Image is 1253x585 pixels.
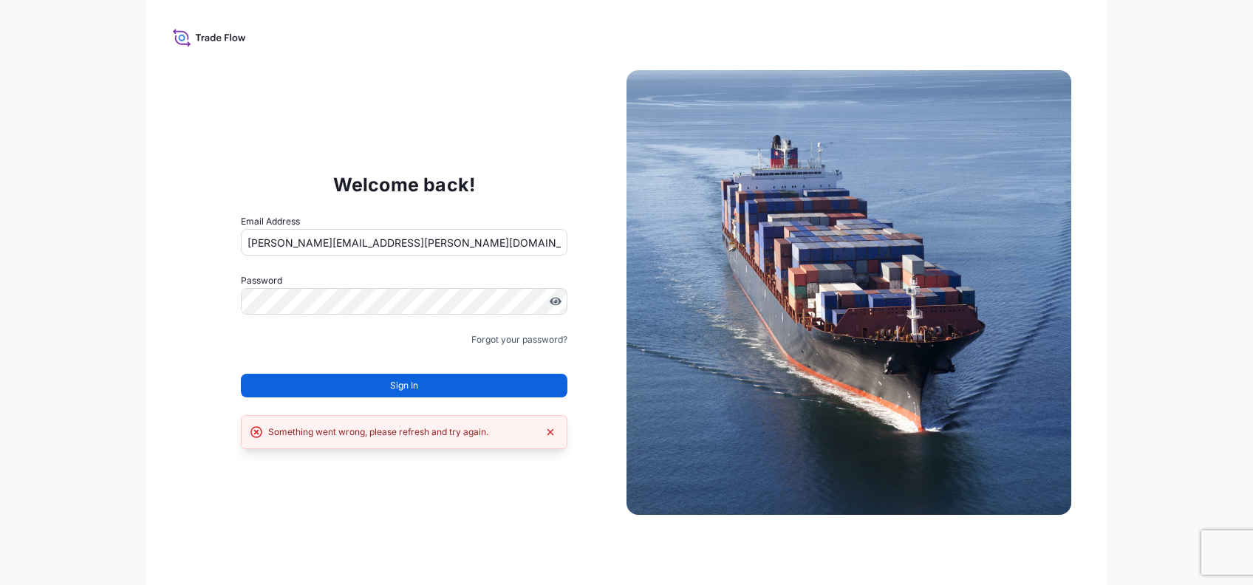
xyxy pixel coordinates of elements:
input: example@gmail.com [241,229,567,256]
button: Sign In [241,374,567,397]
label: Email Address [241,214,300,229]
span: Sign In [390,378,418,393]
button: Dismiss error [543,425,558,439]
p: Welcome back! [333,173,476,196]
a: Forgot your password? [471,332,567,347]
button: Show password [550,295,561,307]
label: Password [241,273,567,288]
img: Ship illustration [626,70,1071,515]
div: Something went wrong, please refresh and try again. [268,425,488,439]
